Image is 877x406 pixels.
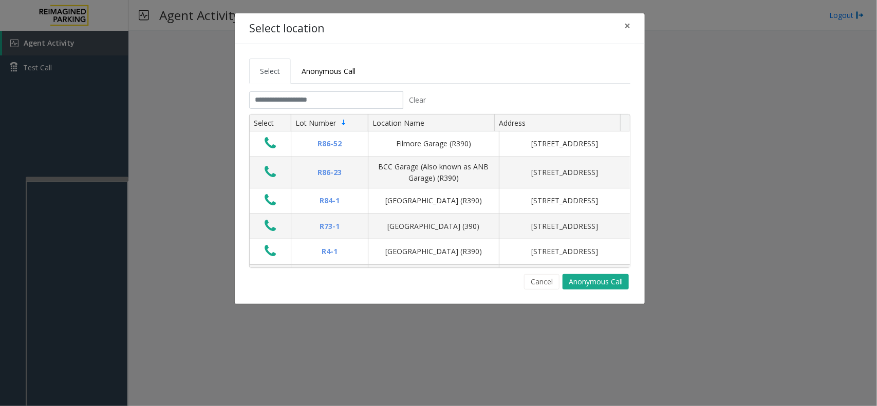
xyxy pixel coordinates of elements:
[403,91,432,109] button: Clear
[506,221,624,232] div: [STREET_ADDRESS]
[499,118,526,128] span: Address
[563,274,629,289] button: Anonymous Call
[617,13,638,38] button: Close
[506,167,624,178] div: [STREET_ADDRESS]
[624,18,630,33] span: ×
[340,119,348,127] span: Sortable
[375,138,493,149] div: Filmore Garage (R390)
[297,246,362,257] div: R4-1
[506,195,624,206] div: [STREET_ADDRESS]
[506,138,624,149] div: [STREET_ADDRESS]
[260,66,280,76] span: Select
[297,138,362,149] div: R86-52
[375,221,493,232] div: [GEOGRAPHIC_DATA] (390)
[375,161,493,184] div: BCC Garage (Also known as ANB Garage) (R390)
[249,59,630,84] ul: Tabs
[295,118,336,128] span: Lot Number
[372,118,424,128] span: Location Name
[250,114,630,267] div: Data table
[297,221,362,232] div: R73-1
[250,114,291,132] th: Select
[297,195,362,206] div: R84-1
[302,66,356,76] span: Anonymous Call
[375,195,493,206] div: [GEOGRAPHIC_DATA] (R390)
[375,246,493,257] div: [GEOGRAPHIC_DATA] (R390)
[297,167,362,178] div: R86-23
[506,246,624,257] div: [STREET_ADDRESS]
[524,274,559,289] button: Cancel
[249,21,324,37] h4: Select location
